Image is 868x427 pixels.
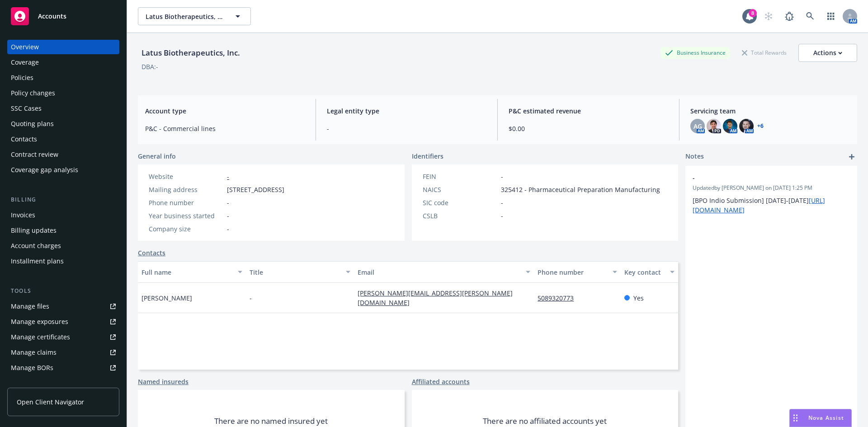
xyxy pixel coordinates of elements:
div: Phone number [149,198,223,207]
a: Search [801,7,819,25]
div: Actions [813,44,842,61]
div: SSC Cases [11,101,42,116]
a: Contacts [7,132,119,146]
button: Full name [138,261,246,283]
div: Company size [149,224,223,234]
a: [PERSON_NAME][EMAIL_ADDRESS][PERSON_NAME][DOMAIN_NAME] [358,289,513,307]
span: - [501,198,503,207]
div: Manage files [11,299,49,314]
div: -Updatedby [PERSON_NAME] on [DATE] 1:25 PM[BPO Indio Submission] [DATE]-[DATE][URL][DOMAIN_NAME] [685,166,857,222]
a: Manage exposures [7,314,119,329]
div: SIC code [423,198,497,207]
div: Phone number [538,267,607,277]
span: - [693,173,826,183]
div: Manage exposures [11,314,68,329]
div: 8 [749,9,757,17]
a: Coverage gap analysis [7,163,119,177]
a: Contacts [138,248,165,258]
button: Actions [798,44,857,62]
div: Business Insurance [660,47,730,58]
a: Account charges [7,239,119,253]
a: Summary of insurance [7,376,119,390]
span: - [227,211,229,221]
div: Installment plans [11,254,64,268]
span: Identifiers [412,151,443,161]
div: Manage BORs [11,361,53,375]
a: 5089320773 [538,294,581,302]
div: DBA: - [142,62,158,71]
span: - [327,124,486,133]
a: +6 [757,123,764,129]
button: Title [246,261,354,283]
div: Manage certificates [11,330,70,344]
a: Named insureds [138,377,189,386]
span: Updated by [PERSON_NAME] on [DATE] 1:25 PM [693,184,850,192]
div: Email [358,267,520,277]
span: [STREET_ADDRESS] [227,185,284,194]
div: NAICS [423,185,497,194]
span: Legal entity type [327,106,486,116]
span: Nova Assist [808,414,844,422]
a: Policy changes [7,86,119,100]
a: Switch app [822,7,840,25]
button: Phone number [534,261,620,283]
a: Installment plans [7,254,119,268]
div: Tools [7,286,119,296]
span: 325412 - Pharmaceutical Preparation Manufacturing [501,185,660,194]
a: Report a Bug [780,7,798,25]
span: AG [693,122,702,131]
span: Account type [145,106,305,116]
span: P&C estimated revenue [509,106,668,116]
div: Key contact [624,267,665,277]
div: Full name [142,267,232,277]
a: Accounts [7,4,119,29]
a: Manage files [7,299,119,314]
img: photo [723,119,737,133]
div: Latus Biotherapeutics, Inc. [138,47,244,59]
span: Open Client Navigator [17,397,84,407]
a: add [846,151,857,162]
span: Accounts [38,13,66,20]
div: Coverage gap analysis [11,163,78,177]
button: Nova Assist [789,409,852,427]
a: Manage BORs [7,361,119,375]
a: Contract review [7,147,119,162]
div: Drag to move [790,409,801,427]
span: - [227,198,229,207]
div: CSLB [423,211,497,221]
a: Manage claims [7,345,119,360]
a: Overview [7,40,119,54]
div: Policies [11,70,33,85]
span: - [501,211,503,221]
span: P&C - Commercial lines [145,124,305,133]
div: Manage claims [11,345,57,360]
div: Overview [11,40,39,54]
span: There are no named insured yet [214,416,328,427]
span: Servicing team [690,106,850,116]
div: Contract review [11,147,58,162]
div: FEIN [423,172,497,181]
a: Policies [7,70,119,85]
div: Account charges [11,239,61,253]
span: There are no affiliated accounts yet [483,416,607,427]
span: Notes [685,151,704,162]
button: Key contact [621,261,678,283]
span: Latus Biotherapeutics, Inc. [146,12,224,21]
a: Coverage [7,55,119,70]
a: SSC Cases [7,101,119,116]
div: Mailing address [149,185,223,194]
span: - [227,224,229,234]
div: Invoices [11,208,35,222]
div: Billing [7,195,119,204]
a: - [227,172,229,181]
div: Billing updates [11,223,57,238]
div: Quoting plans [11,117,54,131]
a: Invoices [7,208,119,222]
div: Website [149,172,223,181]
span: - [501,172,503,181]
a: Billing updates [7,223,119,238]
div: Year business started [149,211,223,221]
div: Summary of insurance [11,376,80,390]
img: photo [707,119,721,133]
